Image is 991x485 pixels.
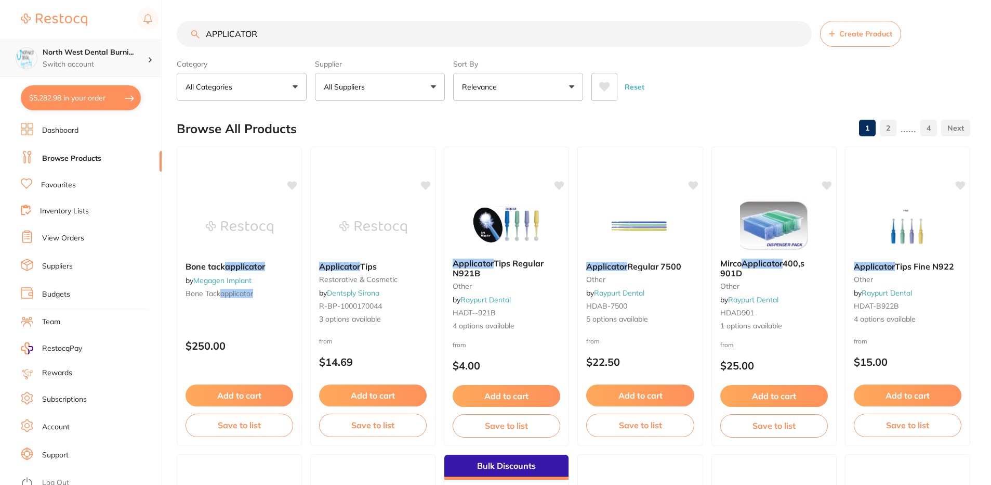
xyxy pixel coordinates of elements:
[21,14,87,26] img: Restocq Logo
[854,301,899,311] span: HDAT-B922B
[327,288,379,298] a: Dentsply Sirona
[820,21,901,47] button: Create Product
[186,414,293,437] button: Save to list
[16,48,37,69] img: North West Dental Burnie
[895,261,954,272] span: Tips Fine N922
[586,262,694,271] b: Applicator Regular 7500
[622,73,648,101] button: Reset
[220,289,253,298] em: applicator
[319,337,333,345] span: from
[462,82,501,92] p: Relevance
[319,275,427,284] small: restorative & cosmetic
[901,122,916,134] p: ......
[42,394,87,405] a: Subscriptions
[720,360,828,372] p: $25.00
[21,8,87,32] a: Restocq Logo
[186,261,225,272] span: Bone tack
[854,356,961,368] p: $15.00
[315,73,445,101] button: All Suppliers
[453,414,560,437] button: Save to list
[473,198,540,250] img: Applicator Tips Regular N921B
[742,258,783,269] em: Applicator
[720,258,742,269] span: Mirco
[324,82,369,92] p: All Suppliers
[720,321,828,331] span: 1 options available
[186,276,252,285] span: by
[42,368,72,378] a: Rewards
[453,59,583,69] label: Sort By
[319,314,427,325] span: 3 options available
[586,414,694,437] button: Save to list
[586,301,627,311] span: HDAB-7500
[42,261,73,272] a: Suppliers
[453,341,466,349] span: from
[21,85,141,110] button: $5,282.98 in your order
[453,258,494,269] em: Applicator
[854,262,961,271] b: Applicator Tips Fine N922
[586,356,694,368] p: $22.50
[720,414,828,437] button: Save to list
[319,301,382,311] span: R-BP-1000170044
[460,295,511,304] a: Raypurt Dental
[193,276,252,285] a: Megagen Implant
[720,308,754,317] span: HDAD901
[21,342,82,354] a: RestocqPay
[586,314,694,325] span: 5 options available
[627,261,681,272] span: Regular 7500
[177,59,307,69] label: Category
[453,259,560,278] b: Applicator Tips Regular N921B
[606,201,674,253] img: Applicator Regular 7500
[177,122,297,136] h2: Browse All Products
[206,201,273,253] img: Bone tack applicator
[854,314,961,325] span: 4 options available
[319,262,427,271] b: Applicator Tips
[42,154,101,164] a: Browse Products
[859,118,876,138] a: 1
[186,262,293,271] b: Bone tack applicator
[720,341,734,349] span: from
[42,125,78,136] a: Dashboard
[42,450,69,461] a: Support
[453,295,511,304] span: by
[586,385,694,406] button: Add to cart
[177,73,307,101] button: All Categories
[453,308,496,317] span: HADT--921B
[854,385,961,406] button: Add to cart
[728,295,778,304] a: Raypurt Dental
[43,59,148,70] p: Switch account
[41,180,76,190] a: Favourites
[586,261,627,272] em: Applicator
[42,422,70,432] a: Account
[880,118,896,138] a: 2
[854,337,867,345] span: from
[854,261,895,272] em: Applicator
[186,385,293,406] button: Add to cart
[720,258,804,278] span: 400,s 901D
[21,342,33,354] img: RestocqPay
[186,289,220,298] span: Bone tack
[920,118,937,138] a: 4
[319,356,427,368] p: $14.69
[177,21,812,47] input: Search Products
[453,321,560,331] span: 4 options available
[453,360,560,372] p: $4.00
[854,288,912,298] span: by
[444,455,569,480] div: Bulk Discounts
[586,337,600,345] span: from
[720,259,828,278] b: Mirco Applicator 400,s 901D
[453,258,544,278] span: Tips Regular N921B
[839,30,892,38] span: Create Product
[225,261,265,272] em: applicator
[339,201,407,253] img: Applicator Tips
[453,73,583,101] button: Relevance
[594,288,644,298] a: Raypurt Dental
[586,288,644,298] span: by
[586,275,694,284] small: other
[42,317,60,327] a: Team
[186,82,236,92] p: All Categories
[854,275,961,284] small: other
[720,282,828,290] small: other
[319,414,427,437] button: Save to list
[40,206,89,216] a: Inventory Lists
[874,201,941,253] img: Applicator Tips Fine N922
